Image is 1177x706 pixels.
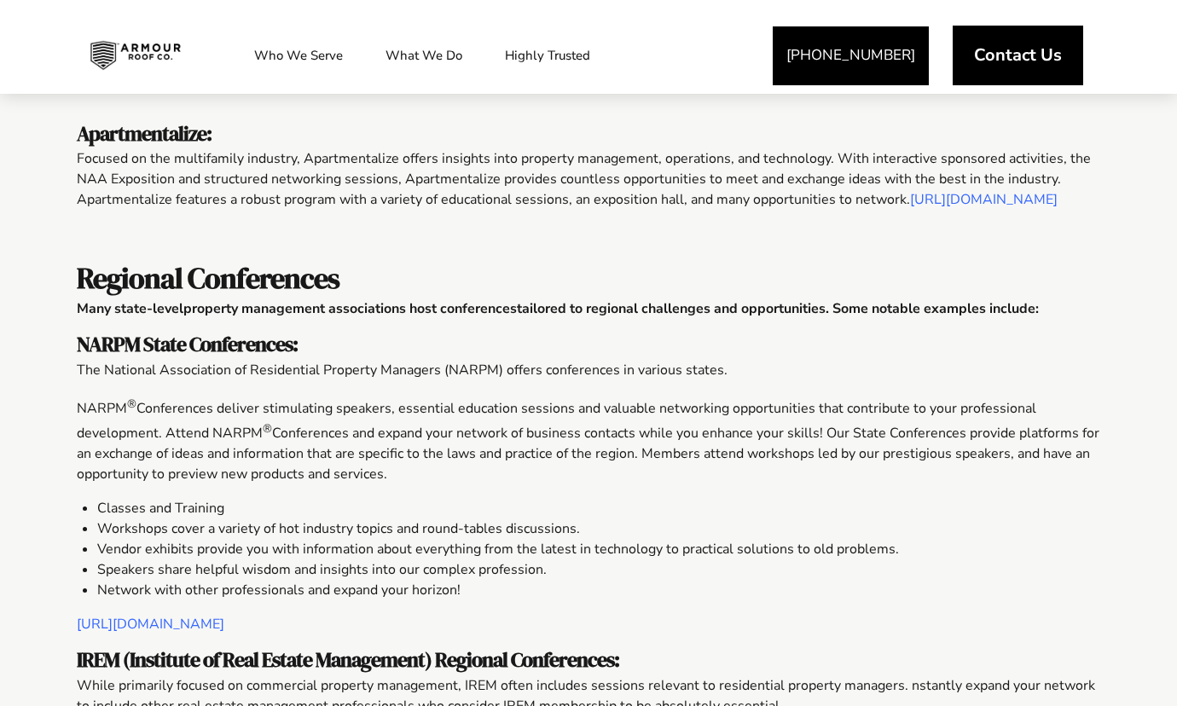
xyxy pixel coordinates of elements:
a: [URL][DOMAIN_NAME] [910,190,1058,209]
a: What We Do [368,34,479,77]
span: tailored to regional challenges and opportunities. Some notable examples include: [517,299,1039,318]
a: [URL][DOMAIN_NAME] [77,615,224,634]
p: The National Association of Residential Property Managers (NARPM) offers conferences in various s... [77,360,1100,380]
a: Who We Serve [237,34,360,77]
span: Apartmentalize: [77,119,212,148]
li: Speakers share helpful wisdom and insights into our complex profession. [97,559,1100,580]
span: Regional Conferences [77,258,339,298]
span: property management associations host conferences [183,299,517,318]
a: [PHONE_NUMBER] [773,26,929,85]
li: Workshops cover a variety of hot industry topics and round-tables discussions. [97,518,1100,539]
p: Focused on the multifamily industry, Apartmentalize offers insights into property management, ope... [77,148,1100,210]
sup: ® [127,396,136,412]
sup: ® [263,421,272,437]
li: Network with other professionals and expand your horizon! [97,580,1100,600]
span: Contact Us [974,47,1062,64]
span: IREM (Institute of Real Estate Management) Regional Conferences: [77,645,619,674]
li: Classes and Training [97,498,1100,518]
span: NARPM State Conferences: [77,330,298,358]
a: Contact Us [953,26,1083,85]
a: Highly Trusted [488,34,607,77]
p: NARPM Conferences deliver stimulating speakers, essential education sessions and valuable network... [77,394,1100,485]
li: Vendor exhibits provide you with information about everything from the latest in technology to pr... [97,539,1100,559]
img: Industrial and Commercial Roofing Company | Armour Roof Co. [77,34,194,77]
span: Many state-level [77,299,183,318]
